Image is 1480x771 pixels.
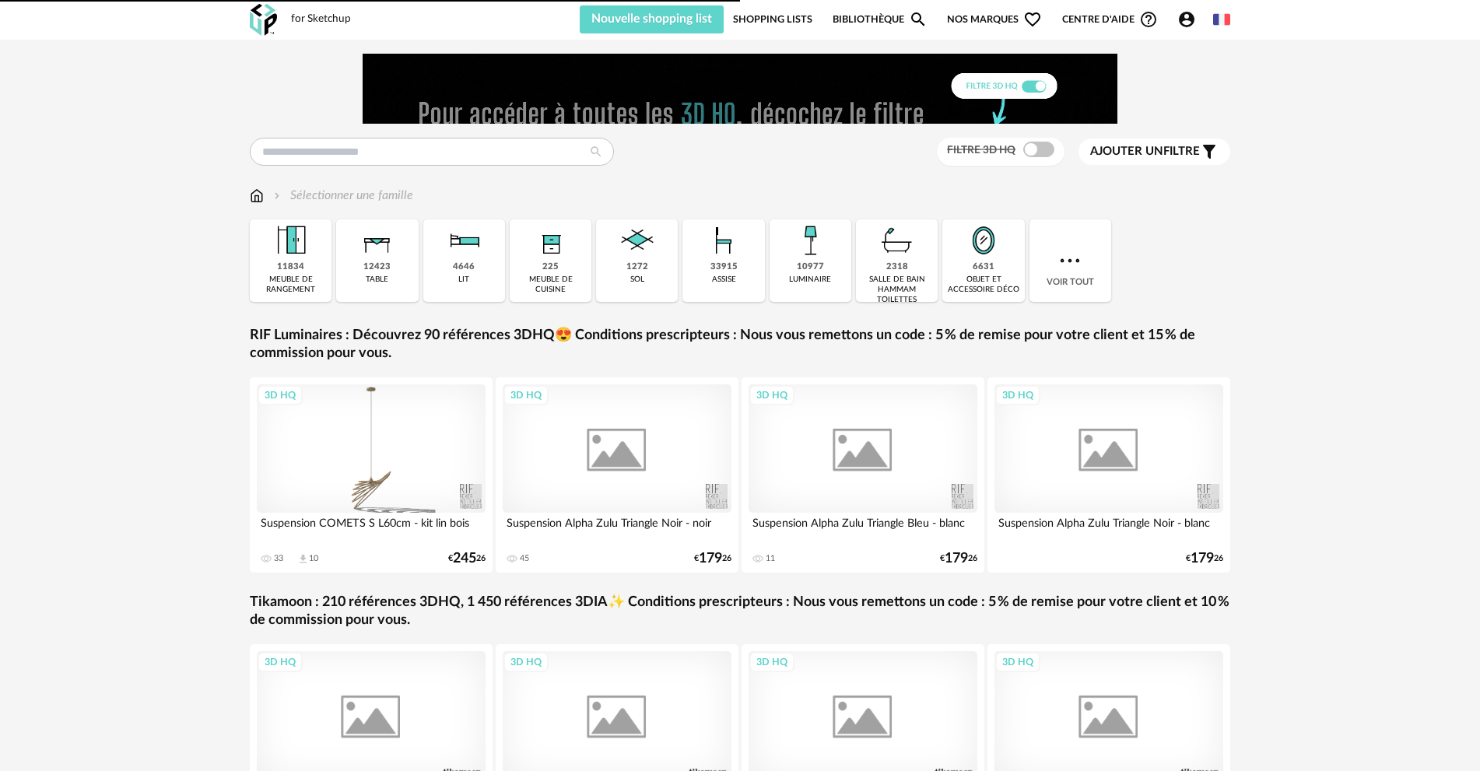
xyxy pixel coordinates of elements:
div: 3D HQ [995,385,1040,405]
img: Miroir.png [963,219,1005,261]
img: FILTRE%20HQ%20NEW_V1%20(4).gif [363,54,1117,124]
a: RIF Luminaires : Découvrez 90 références 3DHQ😍 Conditions prescripteurs : Nous vous remettons un ... [250,327,1230,363]
div: Suspension Alpha Zulu Triangle Noir - blanc [994,513,1223,544]
div: assise [712,275,736,285]
div: 4646 [453,261,475,273]
a: Tikamoon : 210 références 3DHQ, 1 450 références 3DIA✨ Conditions prescripteurs : Nous vous remet... [250,594,1230,630]
div: 225 [542,261,559,273]
div: Voir tout [1029,219,1111,302]
div: 10977 [797,261,824,273]
img: Literie.png [443,219,485,261]
a: 3D HQ Suspension Alpha Zulu Triangle Noir - blanc €17926 [987,377,1230,573]
a: Shopping Lists [733,5,812,33]
div: 3D HQ [503,385,549,405]
div: for Sketchup [291,12,351,26]
div: meuble de rangement [254,275,327,295]
img: svg+xml;base64,PHN2ZyB3aWR0aD0iMTYiIGhlaWdodD0iMTciIHZpZXdCb3g9IjAgMCAxNiAxNyIgZmlsbD0ibm9uZSIgeG... [250,187,264,205]
div: € 26 [694,553,731,564]
div: table [366,275,388,285]
span: 245 [453,553,476,564]
span: 179 [1191,553,1214,564]
span: Account Circle icon [1177,10,1196,29]
div: 10 [309,553,318,564]
span: Account Circle icon [1177,10,1203,29]
div: 33915 [710,261,738,273]
div: 11834 [277,261,304,273]
img: Meuble%20de%20rangement.png [270,219,312,261]
img: Table.png [356,219,398,261]
div: sol [630,275,644,285]
img: Assise.png [703,219,745,261]
div: 12423 [363,261,391,273]
span: Magnify icon [909,10,928,29]
div: 3D HQ [995,652,1040,672]
div: 3D HQ [258,385,303,405]
a: 3D HQ Suspension Alpha Zulu Triangle Noir - noir 45 €17926 [496,377,738,573]
span: 179 [699,553,722,564]
img: Salle%20de%20bain.png [876,219,918,261]
div: Suspension COMETS S L60cm - kit lin bois [257,513,486,544]
img: Sol.png [616,219,658,261]
div: 1272 [626,261,648,273]
img: Rangement.png [530,219,572,261]
span: Filtre 3D HQ [947,145,1015,156]
span: Centre d'aideHelp Circle Outline icon [1062,10,1158,29]
div: 3D HQ [749,652,794,672]
div: objet et accessoire déco [947,275,1019,295]
div: Suspension Alpha Zulu Triangle Bleu - blanc [749,513,977,544]
span: 179 [945,553,968,564]
a: 3D HQ Suspension Alpha Zulu Triangle Bleu - blanc 11 €17926 [742,377,984,573]
span: Help Circle Outline icon [1139,10,1158,29]
div: 3D HQ [749,385,794,405]
div: € 26 [448,553,486,564]
span: Heart Outline icon [1023,10,1042,29]
div: 6631 [973,261,994,273]
div: 3D HQ [258,652,303,672]
div: luminaire [789,275,831,285]
img: svg+xml;base64,PHN2ZyB3aWR0aD0iMTYiIGhlaWdodD0iMTYiIHZpZXdCb3g9IjAgMCAxNiAxNiIgZmlsbD0ibm9uZSIgeG... [271,187,283,205]
span: Ajouter un [1090,145,1163,157]
button: Nouvelle shopping list [580,5,724,33]
img: OXP [250,4,277,36]
div: € 26 [940,553,977,564]
div: 3D HQ [503,652,549,672]
a: 3D HQ Suspension COMETS S L60cm - kit lin bois 33 Download icon 10 €24526 [250,377,493,573]
span: Download icon [297,553,309,565]
div: Suspension Alpha Zulu Triangle Noir - noir [503,513,731,544]
div: salle de bain hammam toilettes [861,275,933,305]
div: meuble de cuisine [514,275,587,295]
img: fr [1213,11,1230,28]
div: € 26 [1186,553,1223,564]
span: Nos marques [947,5,1042,33]
img: Luminaire.png [789,219,831,261]
div: 45 [520,553,529,564]
div: 2318 [886,261,908,273]
button: Ajouter unfiltre Filter icon [1078,138,1230,165]
div: 11 [766,553,775,564]
img: more.7b13dc1.svg [1056,247,1084,275]
div: Sélectionner une famille [271,187,413,205]
div: 33 [274,553,283,564]
span: Filter icon [1200,142,1219,161]
span: Nouvelle shopping list [591,12,712,25]
div: lit [458,275,469,285]
span: filtre [1090,144,1200,159]
a: BibliothèqueMagnify icon [833,5,928,33]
